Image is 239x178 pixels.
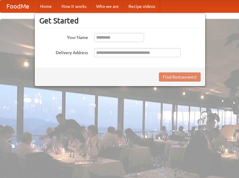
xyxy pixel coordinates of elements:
[57,0,91,12] a: How it works
[39,16,201,25] h3: Get Started
[159,72,201,82] button: Find Restaurants!
[35,0,57,12] a: Home
[91,0,124,12] a: Who we are
[39,48,88,56] label: Delivery Address
[124,0,160,12] a: Recipe videos
[0,0,35,12] a: FoodMe
[39,33,88,40] label: Your Name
